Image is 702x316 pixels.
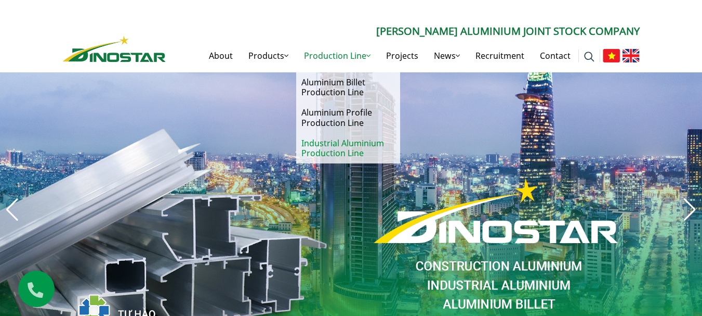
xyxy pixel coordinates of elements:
a: Products [241,39,296,72]
a: Production Line [296,39,378,72]
a: Projects [378,39,426,72]
img: Nhôm Dinostar [63,36,166,62]
p: [PERSON_NAME] Aluminium Joint Stock Company [166,23,640,39]
div: Previous slide [5,198,19,221]
img: search [584,52,594,62]
img: English [622,49,640,62]
a: News [426,39,468,72]
a: Industrial Aluminium Production Line [296,133,400,163]
div: Next slide [683,198,697,221]
a: Nhôm Dinostar [63,34,166,61]
a: Aluminium Profile Production Line [296,103,400,133]
a: Recruitment [468,39,532,72]
a: About [201,39,241,72]
img: Tiếng Việt [603,49,620,62]
a: Aluminium Billet Production Line [296,72,400,103]
a: Contact [532,39,578,72]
